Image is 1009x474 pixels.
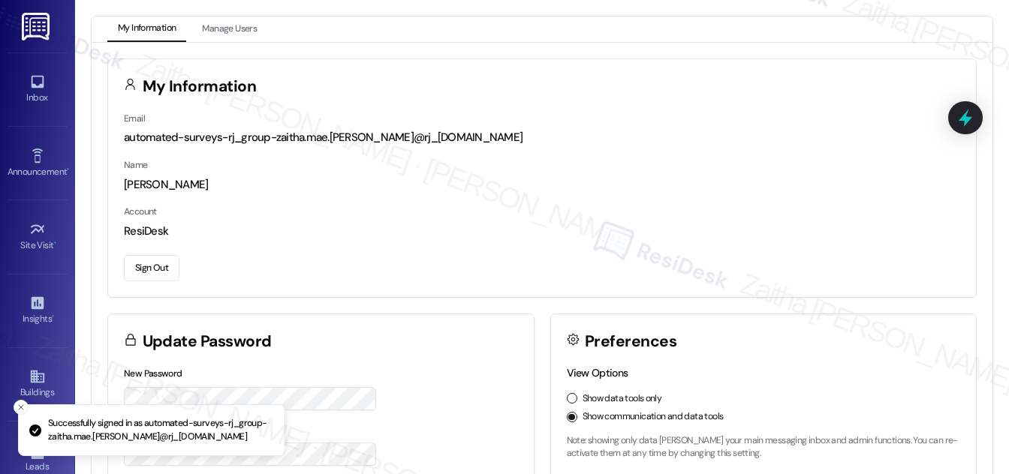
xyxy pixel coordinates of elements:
label: Name [124,159,148,171]
div: automated-surveys-rj_group-zaitha.mae.[PERSON_NAME]@rj_[DOMAIN_NAME] [124,130,960,145]
label: Show data tools only [583,392,662,406]
span: • [67,164,69,175]
div: [PERSON_NAME] [124,177,960,193]
label: View Options [567,366,628,379]
button: Manage Users [191,16,267,42]
span: • [54,238,56,248]
div: ResiDesk [124,223,960,239]
p: Successfully signed in as automated-surveys-rj_group-zaitha.mae.[PERSON_NAME]@rj_[DOMAIN_NAME] [48,417,273,443]
h3: Update Password [143,334,272,349]
label: Email [124,112,145,124]
h3: Preferences [585,334,676,349]
button: My Information [107,16,186,42]
button: Sign Out [124,255,179,281]
button: Close toast [14,400,29,415]
a: Inbox [8,69,68,109]
span: • [52,311,54,322]
label: Show communication and data tools [583,410,724,424]
label: New Password [124,367,182,379]
h3: My Information [143,79,257,94]
a: Buildings [8,364,68,404]
label: Account [124,205,157,217]
img: ResiDesk Logo [22,13,53,40]
a: Site Visit • [8,217,68,257]
p: Note: showing only data [PERSON_NAME] your main messaging inbox and admin functions. You can re-a... [567,434,961,460]
a: Insights • [8,290,68,331]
